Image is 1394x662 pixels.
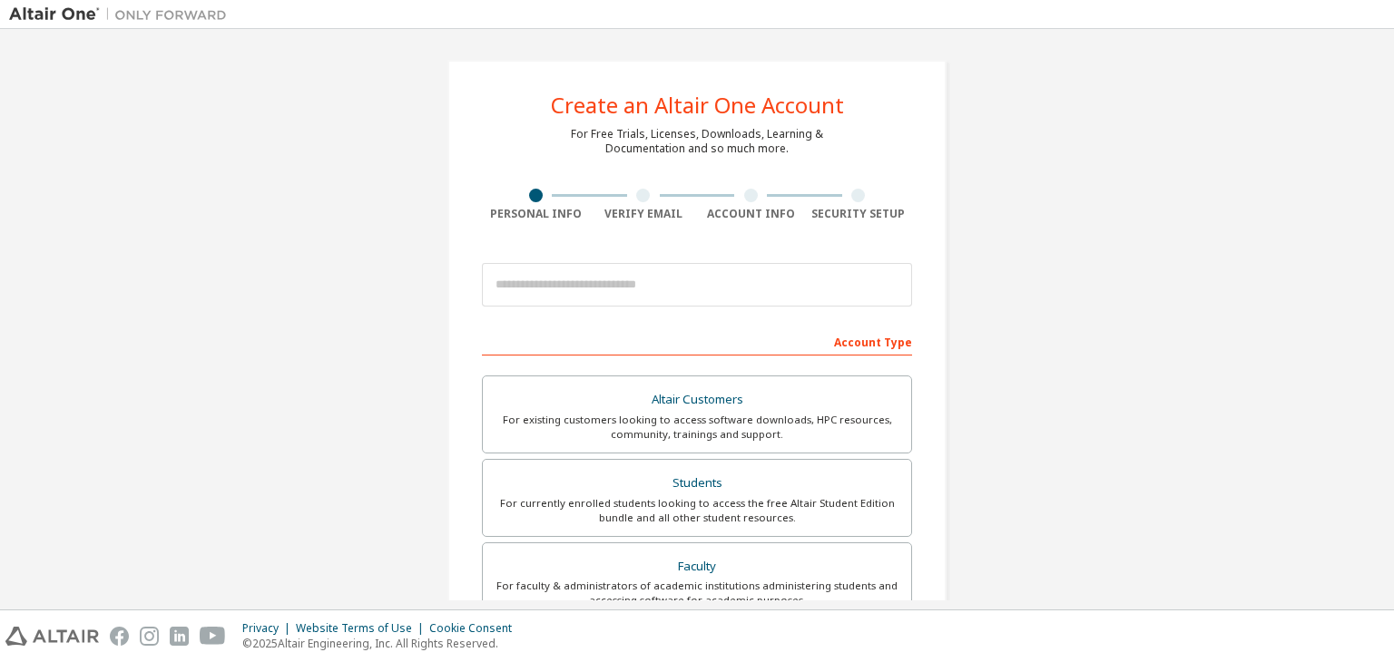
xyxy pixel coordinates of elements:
img: facebook.svg [110,627,129,646]
img: Altair One [9,5,236,24]
div: Faculty [494,554,900,579]
img: linkedin.svg [170,627,189,646]
p: © 2025 Altair Engineering, Inc. All Rights Reserved. [242,636,523,651]
img: instagram.svg [140,627,159,646]
div: Account Info [697,207,805,221]
div: Security Setup [805,207,913,221]
div: Create an Altair One Account [551,94,844,116]
div: For Free Trials, Licenses, Downloads, Learning & Documentation and so much more. [571,127,823,156]
div: For existing customers looking to access software downloads, HPC resources, community, trainings ... [494,413,900,442]
div: For faculty & administrators of academic institutions administering students and accessing softwa... [494,579,900,608]
div: Verify Email [590,207,698,221]
div: Students [494,471,900,496]
div: For currently enrolled students looking to access the free Altair Student Edition bundle and all ... [494,496,900,525]
img: altair_logo.svg [5,627,99,646]
div: Privacy [242,621,296,636]
div: Account Type [482,326,912,355]
img: youtube.svg [200,627,226,646]
div: Personal Info [482,207,590,221]
div: Website Terms of Use [296,621,429,636]
div: Altair Customers [494,387,900,413]
div: Cookie Consent [429,621,523,636]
